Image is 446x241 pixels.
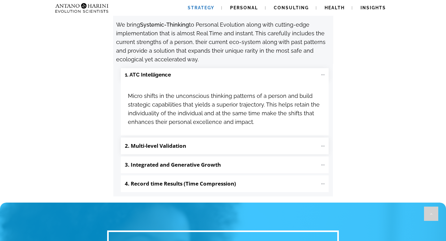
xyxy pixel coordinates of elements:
strong: Systemic-Thinking [140,21,189,28]
span: Consulting [274,5,309,10]
span: Personal [230,5,258,10]
b: 2. Multi-level Validation [125,142,186,149]
b: 1. ATC Intelligence [125,71,171,78]
span: We bring to Personal Evolution along with cutting-edge implementation that is almost Real Time an... [116,21,326,63]
span: Micro shifts in the unconscious thinking patterns of a person and build strategic capabilities th... [128,93,320,125]
b: 4. Record time Results (Time Compression) [125,180,236,187]
b: 3. Integrated and Generative Growth [125,161,221,168]
span: Health [325,5,345,10]
span: Strategy [188,5,214,10]
span: Insights [361,5,386,10]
